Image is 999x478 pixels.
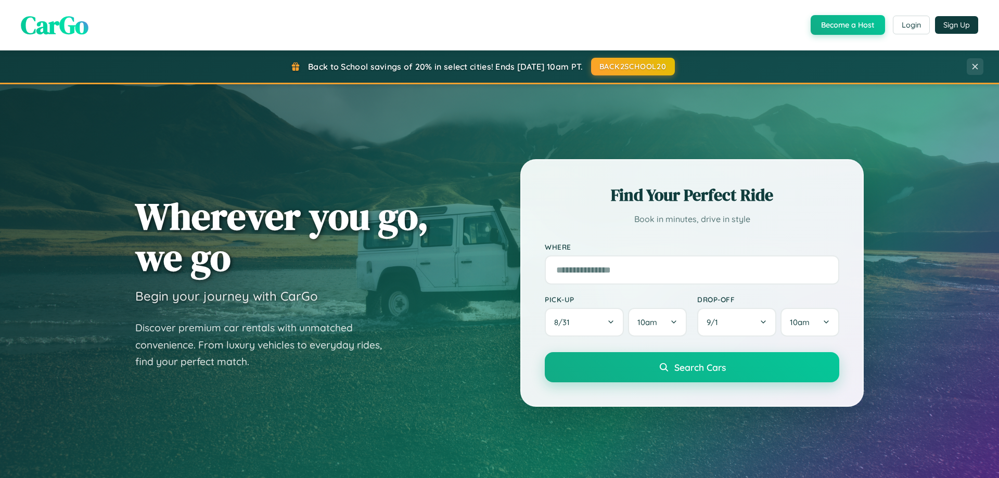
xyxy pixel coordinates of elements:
button: 10am [628,308,687,337]
label: Drop-off [697,295,839,304]
button: Sign Up [935,16,978,34]
button: 10am [780,308,839,337]
label: Pick-up [545,295,687,304]
label: Where [545,242,839,251]
button: Search Cars [545,352,839,382]
h3: Begin your journey with CarGo [135,288,318,304]
span: 9 / 1 [707,317,723,327]
h1: Wherever you go, we go [135,196,429,278]
span: 8 / 31 [554,317,575,327]
button: Become a Host [811,15,885,35]
span: 10am [637,317,657,327]
button: Login [893,16,930,34]
h2: Find Your Perfect Ride [545,184,839,206]
span: 10am [790,317,810,327]
p: Book in minutes, drive in style [545,212,839,227]
p: Discover premium car rentals with unmatched convenience. From luxury vehicles to everyday rides, ... [135,319,395,370]
button: BACK2SCHOOL20 [591,58,675,75]
span: Search Cars [674,361,726,373]
span: Back to School savings of 20% in select cities! Ends [DATE] 10am PT. [308,61,583,72]
button: 9/1 [697,308,776,337]
span: CarGo [21,8,88,42]
button: 8/31 [545,308,624,337]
